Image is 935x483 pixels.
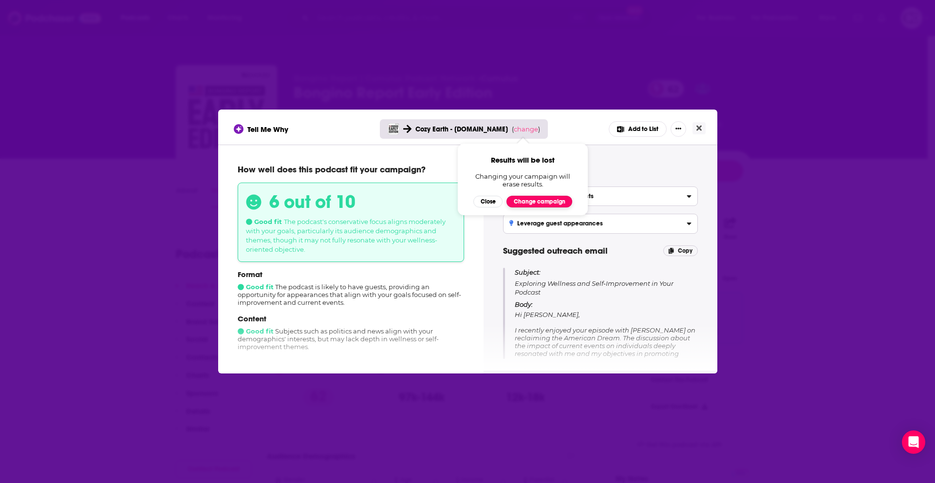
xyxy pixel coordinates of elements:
[514,125,538,133] span: change
[238,283,274,291] span: Good fit
[515,268,541,277] span: Subject:
[902,430,925,454] div: Open Intercom Messenger
[678,247,692,254] span: Copy
[671,121,686,137] button: Show More Button
[609,121,667,137] button: Add to List
[515,300,533,308] span: Body:
[238,270,464,279] p: Format
[388,123,399,135] img: Bongino Report Early Edition
[238,270,464,306] div: The podcast is likely to have guests, providing an opportunity for appearances that align with yo...
[247,125,288,134] span: Tell Me Why
[503,245,608,256] span: Suggested outreach email
[515,268,697,297] p: Exploring Wellness and Self-Improvement in Your Podcast
[473,196,503,207] button: Close
[474,172,571,188] span: Changing your campaign will erase results.
[415,125,508,133] span: Cozy Earth - [DOMAIN_NAME]
[692,122,706,134] button: Close
[238,358,464,403] div: While the audience's demographics are somewhat aligned with your target group's income and educat...
[238,164,464,175] p: How well does this podcast fit your campaign?
[506,196,572,207] button: Change campaign
[515,311,695,466] span: Hi [PERSON_NAME], I recently enjoyed your episode with [PERSON_NAME] on reclaiming the American D...
[238,314,464,351] div: Subjects such as politics and news align with your demographics' interests, but may lack depth in...
[269,191,355,213] h3: 6 out of 10
[238,314,464,323] p: Content
[512,125,540,133] span: ( )
[238,358,464,368] p: Audience
[246,218,282,225] span: Good fit
[238,327,274,335] span: Good fit
[509,220,603,227] h3: Leverage guest appearances
[246,218,446,253] span: The podcast's conservative focus aligns moderately with your goals, particularly its audience dem...
[503,164,698,175] h4: Tips for pitching
[491,155,555,165] span: Results will be lost
[235,126,242,132] img: tell me why sparkle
